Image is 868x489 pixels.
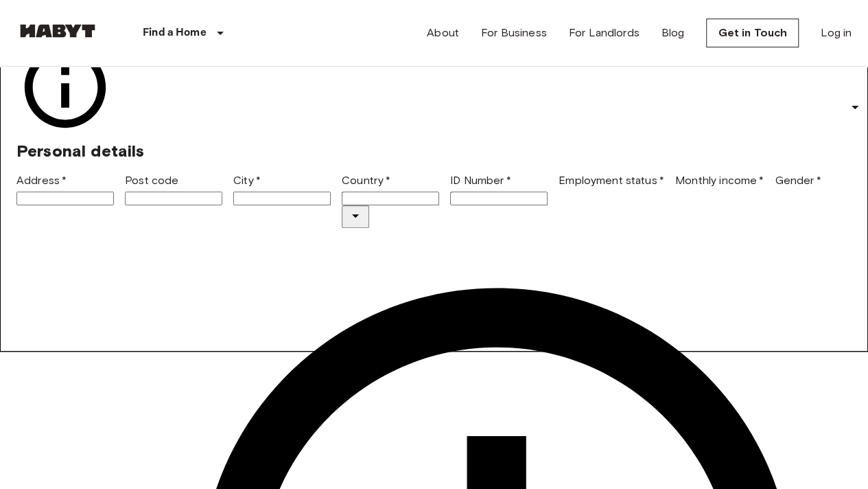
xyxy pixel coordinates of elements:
div: Address [16,172,114,205]
a: For Landlords [569,25,640,41]
a: About [427,25,459,41]
div: City [233,172,331,205]
label: Post code [125,174,178,187]
button: Open [342,205,369,228]
div: Post code [125,172,222,205]
p: Find a Home [143,25,207,41]
label: City [233,174,261,187]
span: Personal details [16,141,144,161]
label: Monthly income [675,174,764,187]
label: Address [16,174,67,187]
svg: Make sure your email is correct — we'll send your booking details there. [16,38,114,136]
a: Log in [821,25,852,41]
label: Country [342,174,390,187]
img: Habyt [16,24,99,38]
label: Gender [775,174,821,187]
a: Get in Touch [706,19,799,47]
a: Blog [661,25,685,41]
label: Employment status [559,174,664,187]
label: ID Number [450,174,511,187]
div: ID Number [450,172,548,205]
a: For Business [481,25,547,41]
